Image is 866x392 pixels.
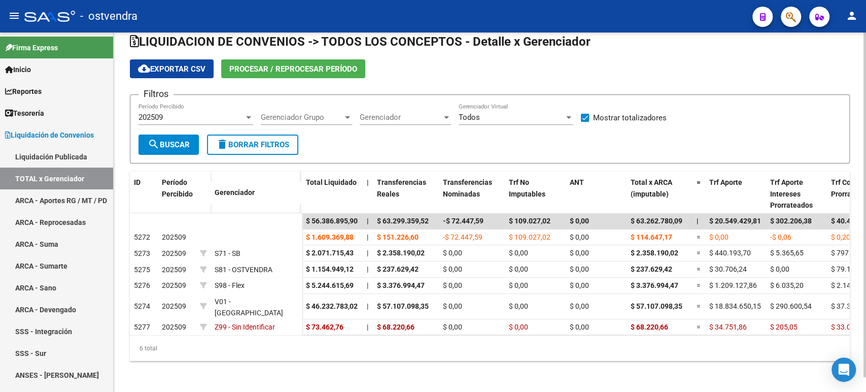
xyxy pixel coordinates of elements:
[439,172,505,216] datatable-header-cell: Transferencias Nominadas
[570,281,589,289] span: $ 0,00
[138,64,205,74] span: Exportar CSV
[570,323,589,331] span: $ 0,00
[373,172,439,216] datatable-header-cell: Transferencias Reales
[709,217,761,225] span: $ 20.549.429,81
[134,302,150,310] span: 5274
[566,172,627,216] datatable-header-cell: ANT
[509,217,550,225] span: $ 109.027,02
[509,178,545,198] span: Trf No Imputables
[770,323,798,331] span: $ 205,05
[138,62,150,75] mat-icon: cloud_download
[570,265,589,273] span: $ 0,00
[130,35,591,49] span: LIQUIDACION DE CONVENIOS -> TODOS LOS CONCEPTOS - Detalle x Gerenciador
[709,233,729,241] span: $ 0,00
[130,336,850,361] div: 6 total
[5,64,31,75] span: Inicio
[148,140,190,149] span: Buscar
[229,64,357,74] span: Procesar / Reprocesar período
[8,10,20,22] mat-icon: menu
[443,233,482,241] span: -$ 72.447,59
[377,178,426,198] span: Transferencias Reales
[697,233,701,241] span: =
[631,249,678,257] span: $ 2.358.190,02
[443,323,462,331] span: $ 0,00
[360,113,442,122] span: Gerenciador
[631,233,672,241] span: $ 114.647,17
[306,265,354,273] span: $ 1.154.949,12
[138,135,199,155] button: Buscar
[627,172,692,216] datatable-header-cell: Total x ARCA (imputable)
[158,172,196,214] datatable-header-cell: Período Percibido
[211,182,302,204] datatable-header-cell: Gerenciador
[443,217,483,225] span: -$ 72.447,59
[367,302,368,310] span: |
[221,59,365,78] button: Procesar / Reprocesar período
[509,249,528,257] span: $ 0,00
[130,59,214,78] button: Exportar CSV
[692,172,705,216] datatable-header-cell: =
[770,178,813,210] span: Trf Aporte Intereses Prorrateados
[770,281,804,289] span: $ 6.035,20
[697,249,701,257] span: =
[138,113,163,122] span: 202509
[570,302,589,310] span: $ 0,00
[367,233,368,241] span: |
[832,357,856,382] div: Open Intercom Messenger
[697,265,701,273] span: =
[570,217,589,225] span: $ 0,00
[631,323,668,331] span: $ 68.220,66
[130,172,158,214] datatable-header-cell: ID
[509,265,528,273] span: $ 0,00
[570,233,589,241] span: $ 0,00
[216,138,228,150] mat-icon: delete
[306,233,354,241] span: $ 1.609.369,88
[709,323,747,331] span: $ 34.751,86
[377,233,419,241] span: $ 151.226,60
[306,217,358,225] span: $ 56.386.895,90
[302,172,363,216] datatable-header-cell: Total Liquidado
[831,233,850,241] span: $ 0,20
[148,138,160,150] mat-icon: search
[377,249,425,257] span: $ 2.358.190,02
[631,178,672,198] span: Total x ARCA (imputable)
[697,281,701,289] span: =
[443,281,462,289] span: $ 0,00
[216,140,289,149] span: Borrar Filtros
[631,281,678,289] span: $ 3.376.994,47
[697,178,701,186] span: =
[377,217,429,225] span: $ 63.299.359,52
[631,265,672,273] span: $ 237.629,42
[306,302,358,310] span: $ 46.232.783,02
[134,266,150,274] span: 5275
[770,249,804,257] span: $ 5.365,65
[134,323,150,331] span: 5277
[443,265,462,273] span: $ 0,00
[443,302,462,310] span: $ 0,00
[377,265,419,273] span: $ 237.629,42
[367,281,368,289] span: |
[134,233,150,241] span: 5272
[459,113,480,122] span: Todos
[770,265,789,273] span: $ 0,00
[5,86,42,97] span: Reportes
[306,281,354,289] span: $ 5.244.615,69
[80,5,137,27] span: - ostvendra
[846,10,858,22] mat-icon: person
[215,188,255,197] span: Gerenciador
[367,217,369,225] span: |
[367,323,368,331] span: |
[215,281,245,289] span: S98 - Flex
[162,249,186,257] span: 202509
[505,172,566,216] datatable-header-cell: Trf No Imputables
[509,302,528,310] span: $ 0,00
[443,249,462,257] span: $ 0,00
[709,249,751,257] span: $ 440.193,70
[215,323,275,331] span: Z99 - Sin Identificar
[134,281,150,289] span: 5276
[367,178,369,186] span: |
[207,135,298,155] button: Borrar Filtros
[631,302,682,310] span: $ 57.107.098,35
[306,178,357,186] span: Total Liquidado
[377,323,414,331] span: $ 68.220,66
[770,302,812,310] span: $ 290.600,54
